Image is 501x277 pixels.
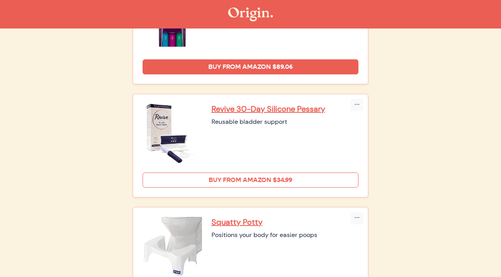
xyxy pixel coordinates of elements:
[228,8,273,21] img: The Origin Shop
[143,173,359,188] a: Buy from Amazon $34.99
[143,217,202,276] img: Squatty Potty
[143,59,359,74] a: Buy from Amazon $89.06
[211,230,359,240] div: Positions your body for easier poops
[211,217,359,227] a: Squatty Potty
[211,117,359,127] div: Reusable bladder support
[143,104,202,163] img: Revive 30-Day Silicone Pessary
[211,104,359,114] a: Revive 30-Day Silicone Pessary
